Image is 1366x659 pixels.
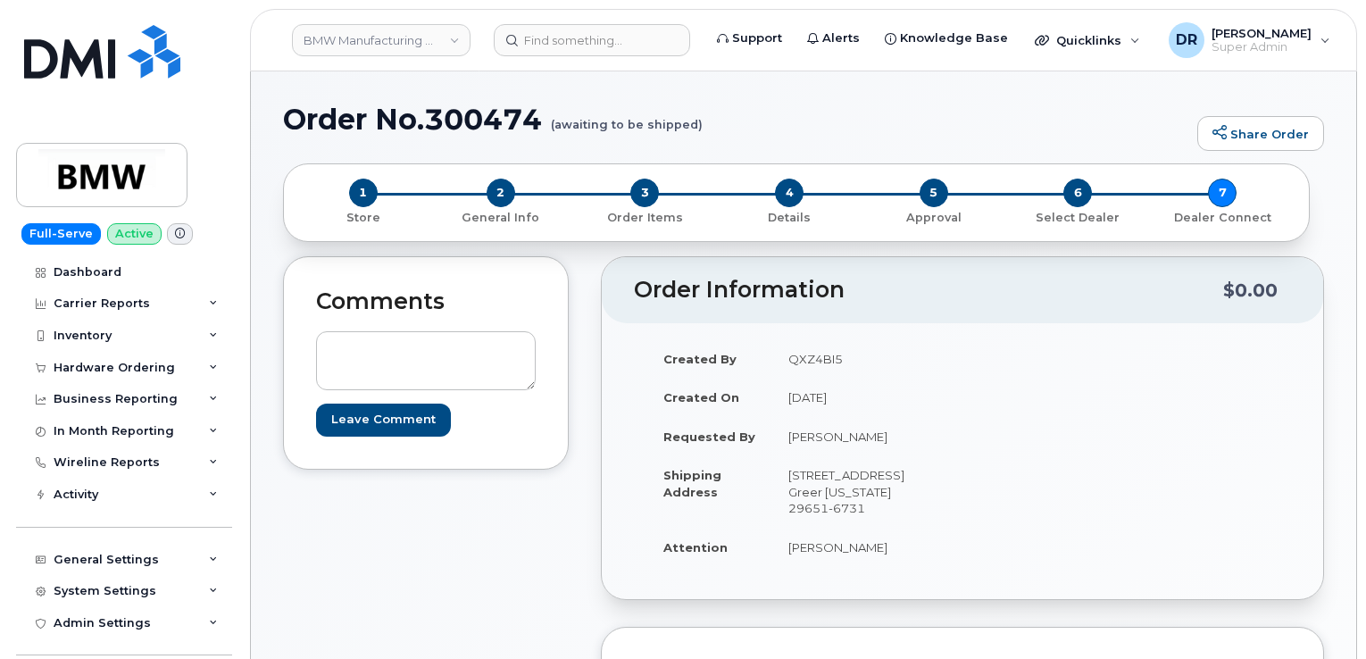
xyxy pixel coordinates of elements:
a: 6 Select Dealer [1006,207,1151,226]
input: Leave Comment [316,404,451,437]
a: 1 Store [298,207,429,226]
td: [PERSON_NAME] [772,528,949,567]
a: 5 Approval [862,207,1006,226]
p: Order Items [579,210,710,226]
span: 1 [349,179,378,207]
p: Select Dealer [1013,210,1144,226]
h1: Order No.300474 [283,104,1188,135]
h2: Comments [316,289,536,314]
strong: Created On [663,390,739,405]
h2: Order Information [634,278,1223,303]
span: 4 [775,179,804,207]
span: 2 [487,179,515,207]
div: $0.00 [1223,273,1278,307]
strong: Shipping Address [663,468,721,499]
p: Details [724,210,854,226]
a: 4 Details [717,207,862,226]
strong: Created By [663,352,737,366]
strong: Attention [663,540,728,555]
td: [DATE] [772,378,949,417]
p: Approval [869,210,999,226]
a: 2 General Info [429,207,573,226]
a: Share Order [1197,116,1324,152]
a: 3 Order Items [572,207,717,226]
strong: Requested By [663,430,755,444]
td: [PERSON_NAME] [772,417,949,456]
span: 5 [920,179,948,207]
p: General Info [436,210,566,226]
td: QXZ4BI5 [772,339,949,379]
span: 6 [1063,179,1092,207]
td: [STREET_ADDRESS] Greer [US_STATE] 29651-6731 [772,455,949,528]
p: Store [305,210,421,226]
small: (awaiting to be shipped) [551,104,703,131]
span: 3 [630,179,659,207]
